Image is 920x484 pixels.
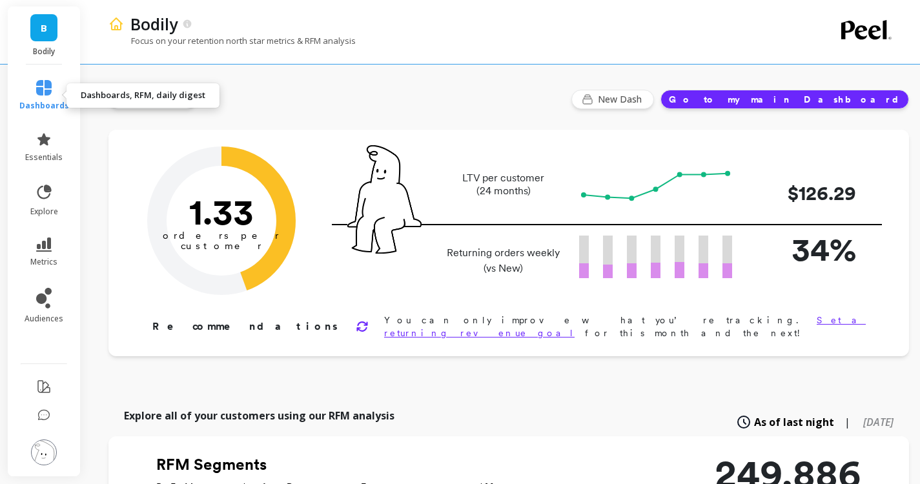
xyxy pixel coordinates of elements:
p: You can only improve what you’re tracking. for this month and the next! [384,314,868,339]
button: Go to my main Dashboard [660,90,909,109]
img: pal seatted on line [347,145,422,254]
p: Bodily [130,13,178,35]
span: explore [30,207,58,217]
span: B [41,21,47,35]
p: Bodily [21,46,68,57]
h2: RFM Segments [156,454,595,475]
span: essentials [25,152,63,163]
span: dashboards [19,101,69,111]
tspan: customer [181,240,263,252]
span: audiences [25,314,63,324]
p: LTV per customer (24 months) [443,172,564,197]
span: Finish Setup [133,93,188,106]
span: As of last night [754,414,834,430]
span: [DATE] [863,415,894,429]
p: 34% [753,225,856,274]
text: 1.33 [189,190,254,233]
img: profile picture [31,439,57,465]
p: Explore all of your customers using our RFM analysis [124,408,394,423]
span: | [844,414,850,430]
p: $126.29 [753,179,856,208]
button: Finish Setup [108,90,196,109]
span: metrics [30,257,57,267]
p: Returning orders weekly (vs New) [443,245,564,276]
p: Recommendations [152,319,340,334]
span: New Dash [598,93,646,106]
tspan: orders per [163,230,280,241]
p: Focus on your retention north star metrics & RFM analysis [108,35,356,46]
img: header icon [108,16,124,32]
button: New Dash [571,90,654,109]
